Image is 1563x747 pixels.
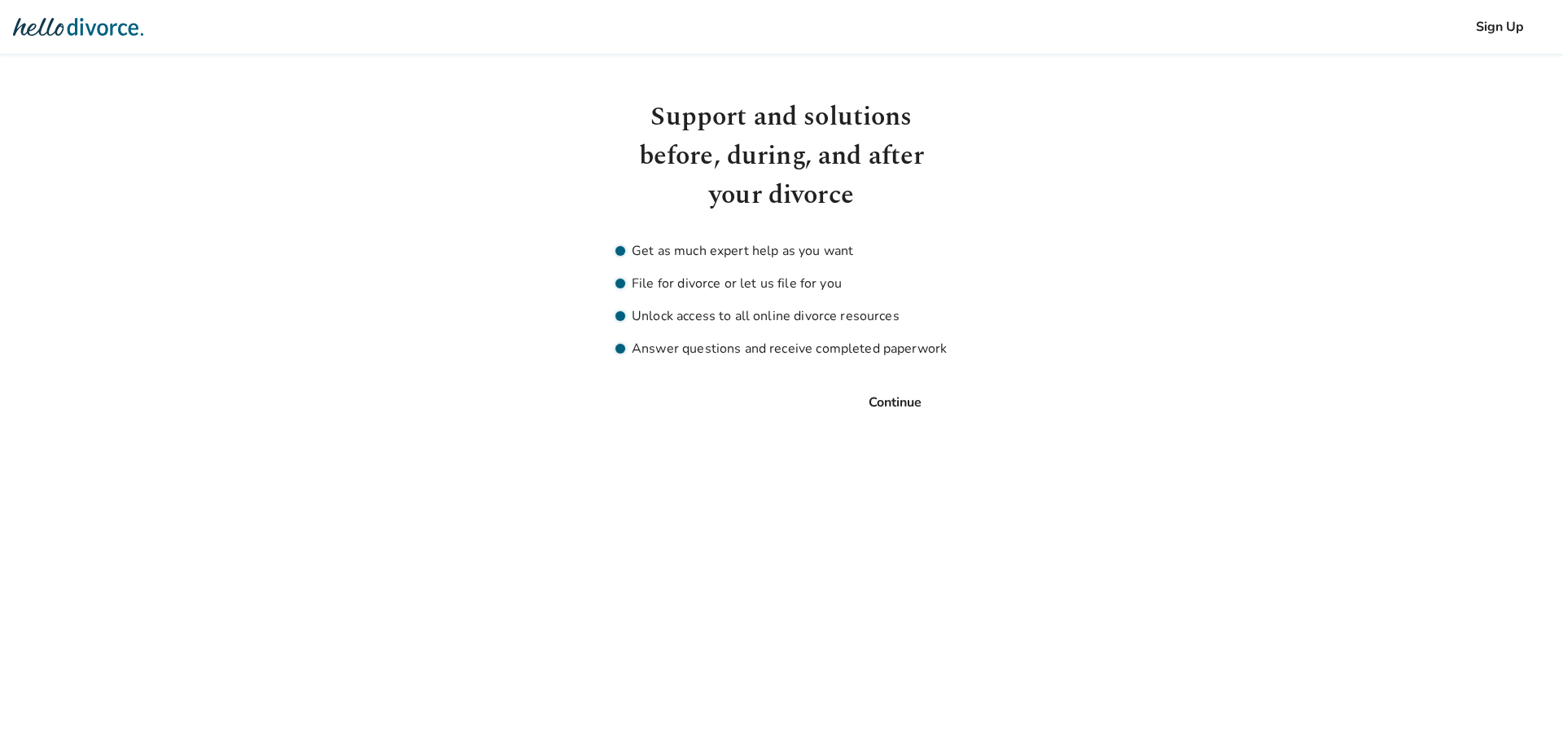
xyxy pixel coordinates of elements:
[1450,9,1550,45] button: Sign Up
[615,274,948,293] li: File for divorce or let us file for you
[615,339,948,358] li: Answer questions and receive completed paperwork
[615,306,948,326] li: Unlock access to all online divorce resources
[615,241,948,261] li: Get as much expert help as you want
[13,11,143,43] img: Hello Divorce Logo
[843,384,948,420] button: Continue
[615,98,948,215] h1: Support and solutions before, during, and after your divorce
